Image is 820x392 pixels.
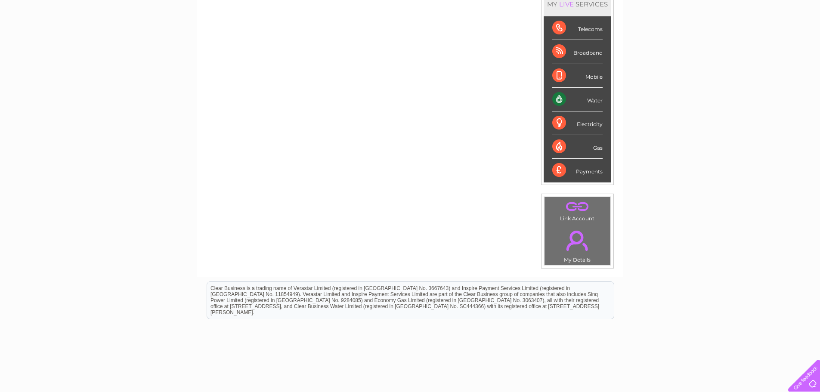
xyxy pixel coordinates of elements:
[544,223,611,265] td: My Details
[552,64,603,88] div: Mobile
[668,37,685,43] a: Water
[547,225,608,256] a: .
[552,40,603,64] div: Broadband
[714,37,740,43] a: Telecoms
[658,4,717,15] a: 0333 014 3131
[552,16,603,40] div: Telecoms
[544,197,611,224] td: Link Account
[552,159,603,182] div: Payments
[552,111,603,135] div: Electricity
[690,37,709,43] a: Energy
[552,88,603,111] div: Water
[792,37,812,43] a: Log out
[547,199,608,214] a: .
[745,37,758,43] a: Blog
[29,22,73,49] img: logo.png
[763,37,784,43] a: Contact
[552,135,603,159] div: Gas
[207,5,614,42] div: Clear Business is a trading name of Verastar Limited (registered in [GEOGRAPHIC_DATA] No. 3667643...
